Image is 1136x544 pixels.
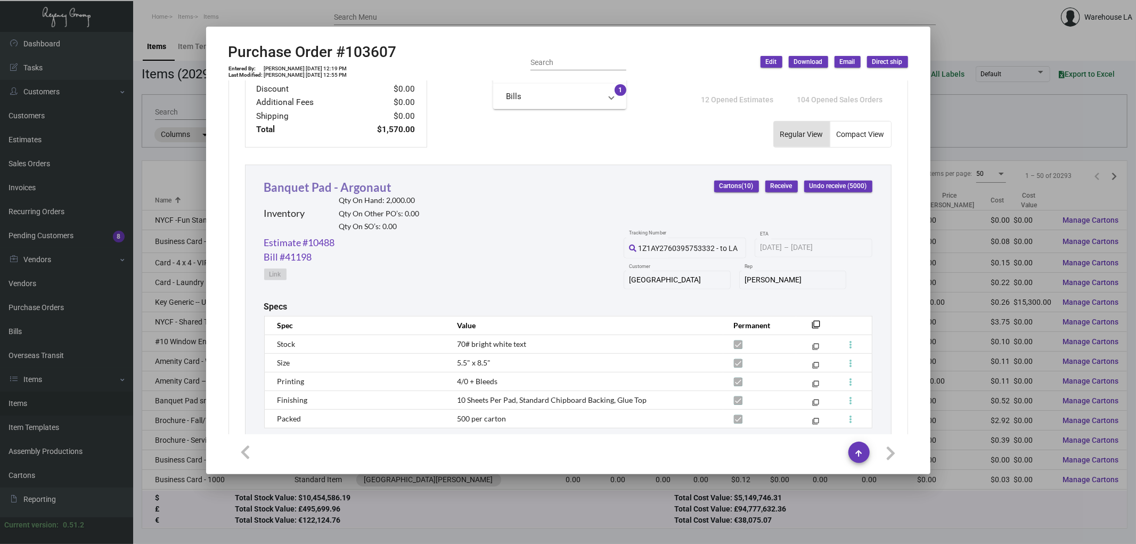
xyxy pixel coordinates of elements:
span: Undo receive (5000) [810,182,867,191]
td: $0.00 [352,83,416,96]
span: (10) [742,183,754,190]
span: 12 Opened Estimates [701,95,774,104]
mat-icon: filter_none [812,383,819,389]
td: Last Modified: [228,72,264,78]
span: Size [277,358,290,367]
span: Direct ship [872,58,903,67]
h2: Specs [264,302,288,312]
span: Link [269,270,281,279]
span: Receive [771,182,792,191]
button: Receive [765,181,798,192]
a: Bill #41198 [264,250,312,264]
mat-icon: filter_none [812,401,819,408]
h2: Qty On Hand: 2,000.00 [339,196,420,205]
th: Value [446,316,723,335]
span: – [784,243,789,252]
h2: Qty On Other PO’s: 0.00 [339,209,420,218]
span: Email [840,58,855,67]
span: Download [794,58,823,67]
th: Spec [264,316,446,335]
button: 104 Opened Sales Orders [789,90,892,109]
div: 0.51.2 [63,519,84,531]
span: Finishing [277,395,308,404]
mat-panel-title: Bills [506,91,601,103]
span: Packed [277,414,301,423]
span: Cartons [720,182,754,191]
span: 10 Sheets Per Pad, Standard Chipboard Backing, Glue Top [457,395,647,404]
td: Additional Fees [256,96,352,109]
a: Banquet Pad - Argonaut [264,180,392,194]
td: [PERSON_NAME] [DATE] 12:19 PM [264,66,348,72]
mat-expansion-panel-header: Bills [493,84,626,109]
span: 1Z1AY2760395753332 - to LA [638,244,738,253]
span: 104 Opened Sales Orders [797,95,883,104]
td: $0.00 [352,96,416,109]
button: Cartons(10) [714,181,759,192]
span: 5.5" x 8.5" [457,358,491,367]
input: End date [791,243,842,252]
mat-icon: filter_none [812,323,821,332]
button: Undo receive (5000) [804,181,872,192]
span: Edit [766,58,777,67]
span: 4/0 + Bleeds [457,377,497,386]
a: Estimate #10488 [264,236,335,250]
h2: Qty On SO’s: 0.00 [339,222,420,231]
td: [PERSON_NAME] [DATE] 12:55 PM [264,72,348,78]
button: Direct ship [867,56,908,68]
mat-icon: filter_none [812,364,819,371]
button: Compact View [830,121,891,147]
button: Download [789,56,828,68]
th: Permanent [723,316,796,335]
span: Printing [277,377,305,386]
td: Entered By: [228,66,264,72]
mat-icon: filter_none [812,420,819,427]
td: Total [256,123,352,136]
h2: Purchase Order #103607 [228,43,397,61]
button: Edit [761,56,782,68]
td: $0.00 [352,110,416,123]
button: Regular View [774,121,830,147]
h2: Inventory [264,208,305,220]
button: 12 Opened Estimates [693,90,782,109]
span: Stock [277,339,296,348]
button: Email [835,56,861,68]
span: 70# bright white text [457,339,526,348]
td: Discount [256,83,352,96]
input: Start date [760,243,782,252]
td: $1,570.00 [352,123,416,136]
button: Link [264,269,287,280]
mat-icon: filter_none [812,345,819,352]
span: 500 per carton [457,414,506,423]
div: Current version: [4,519,59,531]
td: Shipping [256,110,352,123]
